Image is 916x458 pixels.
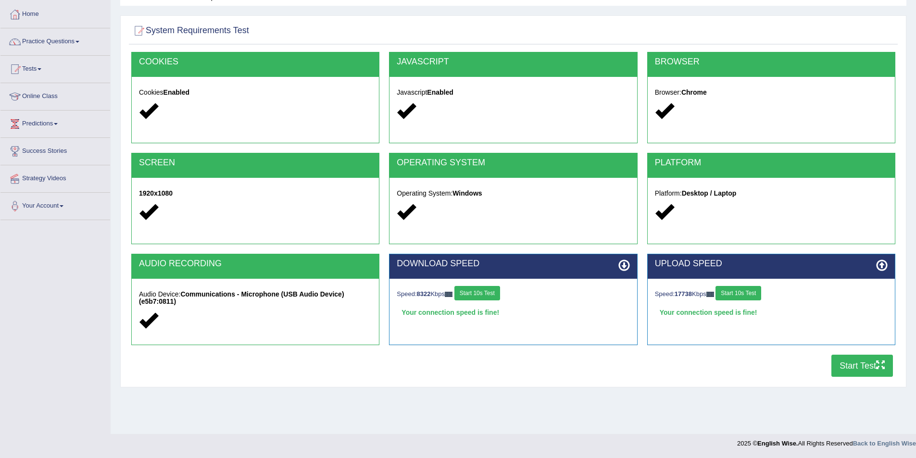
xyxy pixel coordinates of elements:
[655,89,888,96] h5: Browser:
[397,57,629,67] h2: JAVASCRIPT
[737,434,916,448] div: 2025 © All Rights Reserved
[139,291,372,306] h5: Audio Device:
[0,83,110,107] a: Online Class
[139,89,372,96] h5: Cookies
[757,440,798,447] strong: English Wise.
[397,158,629,168] h2: OPERATING SYSTEM
[0,111,110,135] a: Predictions
[831,355,893,377] button: Start Test
[682,189,737,197] strong: Desktop / Laptop
[655,259,888,269] h2: UPLOAD SPEED
[655,57,888,67] h2: BROWSER
[139,290,344,305] strong: Communications - Microphone (USB Audio Device) (e5b7:0811)
[163,88,189,96] strong: Enabled
[715,286,761,300] button: Start 10s Test
[681,88,707,96] strong: Chrome
[655,158,888,168] h2: PLATFORM
[397,89,629,96] h5: Javascript
[853,440,916,447] a: Back to English Wise
[454,286,500,300] button: Start 10s Test
[397,305,629,320] div: Your connection speed is fine!
[655,190,888,197] h5: Platform:
[0,138,110,162] a: Success Stories
[0,28,110,52] a: Practice Questions
[655,305,888,320] div: Your connection speed is fine!
[139,259,372,269] h2: AUDIO RECORDING
[675,290,692,297] strong: 17738
[706,292,714,297] img: ajax-loader-fb-connection.gif
[397,190,629,197] h5: Operating System:
[655,286,888,303] div: Speed: Kbps
[417,290,431,297] strong: 8322
[397,259,629,269] h2: DOWNLOAD SPEED
[139,57,372,67] h2: COOKIES
[139,158,372,168] h2: SCREEN
[452,189,482,197] strong: Windows
[0,193,110,217] a: Your Account
[0,1,110,25] a: Home
[445,292,452,297] img: ajax-loader-fb-connection.gif
[131,24,249,38] h2: System Requirements Test
[0,56,110,80] a: Tests
[397,286,629,303] div: Speed: Kbps
[139,189,173,197] strong: 1920x1080
[427,88,453,96] strong: Enabled
[0,165,110,189] a: Strategy Videos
